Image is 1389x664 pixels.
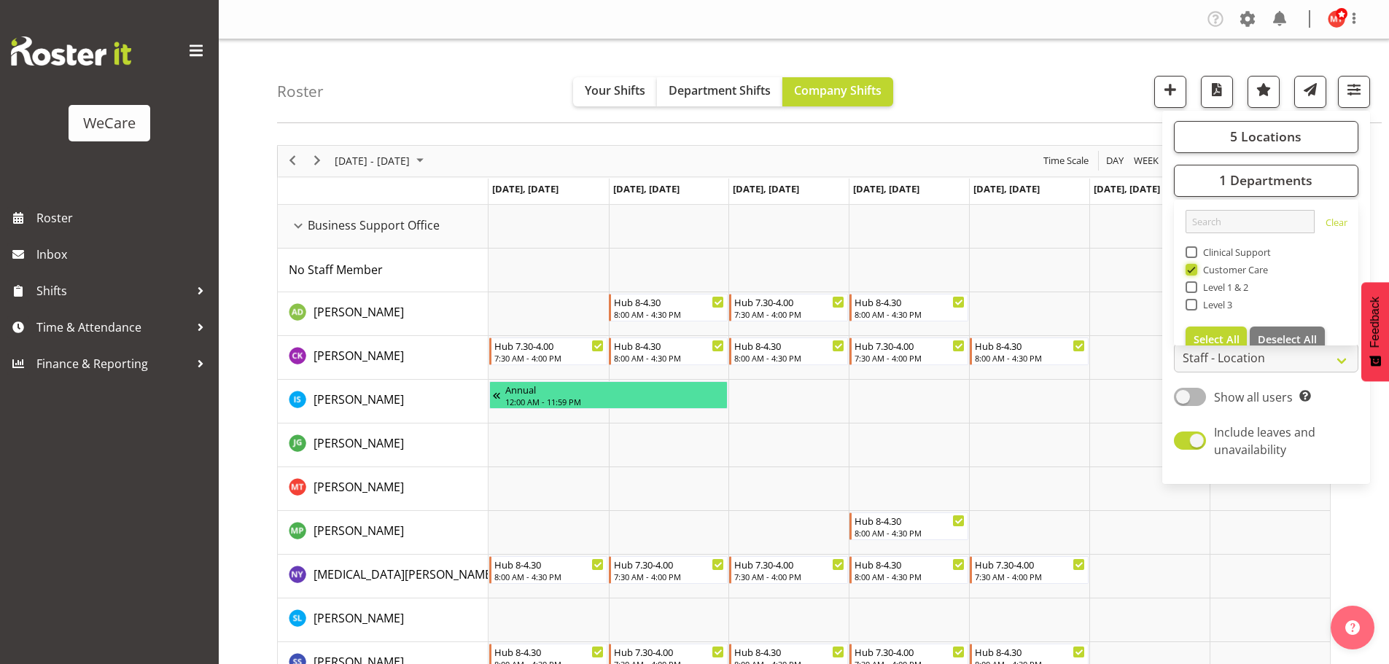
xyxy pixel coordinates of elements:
div: Chloe Kim"s event - Hub 7.30-4.00 Begin From Monday, September 1, 2025 at 7:30:00 AM GMT+12:00 En... [489,337,608,365]
span: [PERSON_NAME] [314,348,404,364]
div: 8:00 AM - 4:30 PM [614,352,724,364]
div: Hub 8-4.30 [494,644,604,659]
td: Sarah Lamont resource [278,598,489,642]
div: Hub 7.30-4.00 [614,557,724,571]
span: Department Shifts [669,82,771,98]
div: Hub 7.30-4.00 [855,338,965,353]
button: Filter Shifts [1338,76,1370,108]
div: September 01 - 07, 2025 [330,146,432,176]
span: [MEDICAL_DATA][PERSON_NAME] [314,566,495,582]
button: Deselect All [1250,327,1325,353]
td: Chloe Kim resource [278,336,489,380]
span: Finance & Reporting [36,353,190,375]
button: Timeline Week [1132,152,1162,170]
span: [PERSON_NAME] [314,479,404,495]
div: 7:30 AM - 4:00 PM [734,571,844,582]
button: Select All [1186,327,1248,353]
div: Millie Pumphrey"s event - Hub 8-4.30 Begin From Thursday, September 4, 2025 at 8:00:00 AM GMT+12:... [849,512,968,540]
td: Aleea Devenport resource [278,292,489,336]
div: previous period [280,146,305,176]
div: Hub 7.30-4.00 [855,644,965,659]
div: 8:00 AM - 4:30 PM [734,352,844,364]
div: Hub 8-4.30 [855,557,965,571]
div: Annual [505,382,725,397]
a: [PERSON_NAME] [314,434,404,452]
span: Clinical Support [1197,246,1272,258]
span: [PERSON_NAME] [314,435,404,451]
button: Timeline Day [1104,152,1127,170]
div: Aleea Devenport"s event - Hub 8-4.30 Begin From Thursday, September 4, 2025 at 8:00:00 AM GMT+12:... [849,294,968,321]
span: Day [1105,152,1125,170]
td: Nikita Yates resource [278,555,489,598]
span: [PERSON_NAME] [314,523,404,539]
div: Hub 7.30-4.00 [734,294,844,309]
span: No Staff Member [289,262,383,278]
div: 7:30 AM - 4:00 PM [975,571,1085,582]
div: Nikita Yates"s event - Hub 7.30-4.00 Begin From Friday, September 5, 2025 at 7:30:00 AM GMT+12:00... [970,556,1089,584]
td: Isabel Simcox resource [278,380,489,423]
h4: Roster [277,83,324,100]
a: [PERSON_NAME] [314,303,404,321]
td: Millie Pumphrey resource [278,511,489,555]
span: Roster [36,207,211,229]
div: Isabel Simcox"s event - Annual Begin From Friday, August 22, 2025 at 12:00:00 AM GMT+12:00 Ends A... [489,381,728,409]
td: Janine Grundler resource [278,423,489,467]
div: next period [305,146,330,176]
div: Hub 8-4.30 [734,338,844,353]
div: 7:30 AM - 4:00 PM [734,308,844,320]
span: Level 1 & 2 [1197,281,1249,293]
span: [DATE], [DATE] [853,182,919,195]
span: Business Support Office [308,216,440,234]
div: Chloe Kim"s event - Hub 8-4.30 Begin From Friday, September 5, 2025 at 8:00:00 AM GMT+12:00 Ends ... [970,337,1089,365]
span: [DATE], [DATE] [492,182,559,195]
button: Your Shifts [573,77,657,106]
div: Aleea Devenport"s event - Hub 8-4.30 Begin From Tuesday, September 2, 2025 at 8:00:00 AM GMT+12:0... [609,294,728,321]
div: 8:00 AM - 4:30 PM [494,571,604,582]
a: [MEDICAL_DATA][PERSON_NAME] [314,566,495,583]
div: Hub 8-4.30 [614,294,724,309]
div: Hub 8-4.30 [734,644,844,659]
span: Your Shifts [585,82,645,98]
span: Company Shifts [794,82,882,98]
div: Nikita Yates"s event - Hub 8-4.30 Begin From Monday, September 1, 2025 at 8:00:00 AM GMT+12:00 En... [489,556,608,584]
span: Week [1132,152,1160,170]
div: 8:00 AM - 4:30 PM [614,308,724,320]
div: Chloe Kim"s event - Hub 7.30-4.00 Begin From Thursday, September 4, 2025 at 7:30:00 AM GMT+12:00 ... [849,337,968,365]
span: [DATE], [DATE] [1094,182,1160,195]
span: Feedback [1369,297,1382,348]
button: 1 Departments [1174,165,1358,197]
a: Clear [1326,216,1347,233]
div: Hub 7.30-4.00 [975,557,1085,571]
span: Level 3 [1197,299,1233,310]
span: Show all users [1214,389,1293,405]
span: [DATE], [DATE] [973,182,1040,195]
div: Hub 8-4.30 [855,294,965,309]
span: [DATE], [DATE] [733,182,799,195]
button: Highlight an important date within the roster. [1248,76,1280,108]
button: Send a list of all shifts for the selected filtered period to all rostered employees. [1294,76,1326,108]
div: 7:30 AM - 4:00 PM [494,352,604,364]
button: Company Shifts [782,77,893,106]
div: Hub 8-4.30 [494,557,604,571]
td: Michelle Thomas resource [278,467,489,511]
button: Previous [283,152,303,170]
div: 7:30 AM - 4:00 PM [614,571,724,582]
span: Select All [1194,332,1240,346]
div: Nikita Yates"s event - Hub 8-4.30 Begin From Thursday, September 4, 2025 at 8:00:00 AM GMT+12:00 ... [849,556,968,584]
div: Chloe Kim"s event - Hub 8-4.30 Begin From Wednesday, September 3, 2025 at 8:00:00 AM GMT+12:00 En... [729,337,848,365]
img: Rosterit website logo [11,36,131,66]
div: 7:30 AM - 4:00 PM [855,352,965,364]
img: help-xxl-2.png [1345,620,1360,635]
button: Download a PDF of the roster according to the set date range. [1201,76,1233,108]
a: [PERSON_NAME] [314,478,404,496]
div: 8:00 AM - 4:30 PM [855,308,965,320]
input: Search [1186,210,1315,233]
button: Time Scale [1041,152,1092,170]
div: 8:00 AM - 4:30 PM [855,571,965,582]
div: Hub 8-4.30 [855,513,965,528]
div: Hub 7.30-4.00 [494,338,604,353]
div: 12:00 AM - 11:59 PM [505,396,725,407]
div: 8:00 AM - 4:30 PM [855,527,965,539]
span: Shifts [36,280,190,302]
div: Nikita Yates"s event - Hub 7.30-4.00 Begin From Tuesday, September 2, 2025 at 7:30:00 AM GMT+12:0... [609,556,728,584]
